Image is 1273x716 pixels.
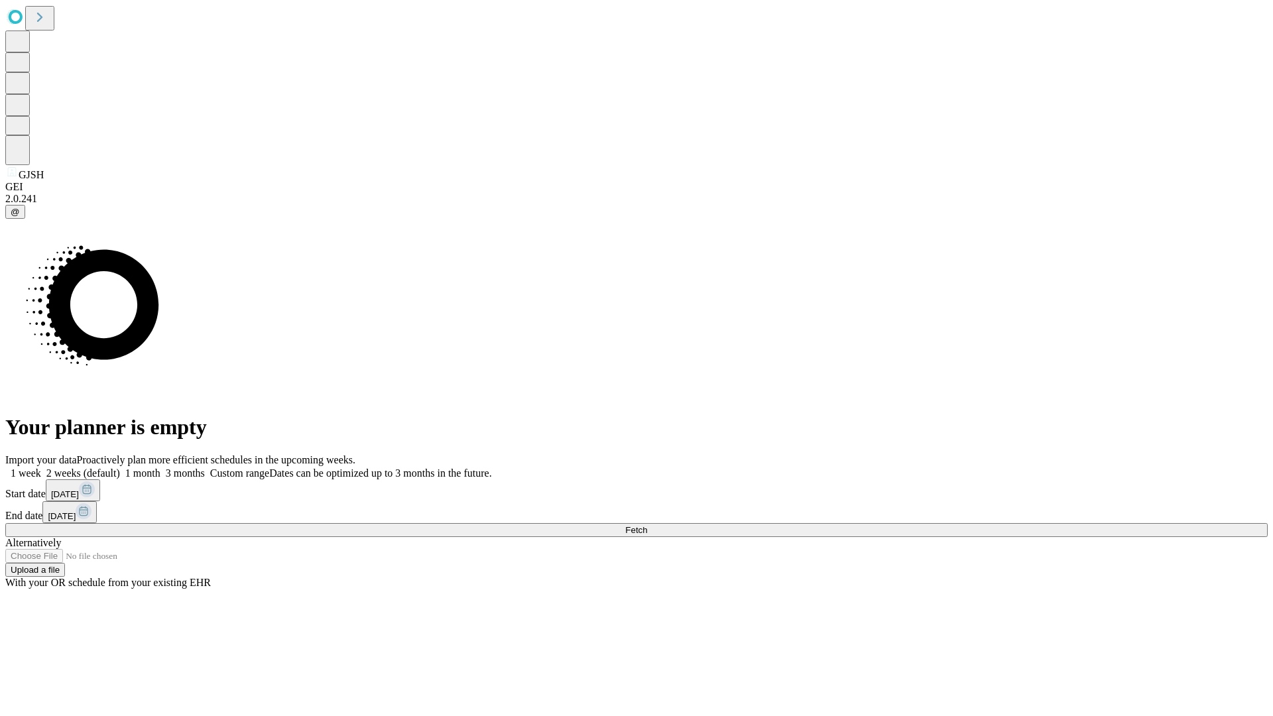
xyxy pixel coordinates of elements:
span: [DATE] [48,511,76,521]
span: 2 weeks (default) [46,467,120,479]
button: [DATE] [42,501,97,523]
span: 1 month [125,467,160,479]
button: @ [5,205,25,219]
div: End date [5,501,1268,523]
span: Import your data [5,454,77,465]
button: [DATE] [46,479,100,501]
div: Start date [5,479,1268,501]
div: 2.0.241 [5,193,1268,205]
span: Fetch [625,525,647,535]
span: [DATE] [51,489,79,499]
span: Dates can be optimized up to 3 months in the future. [269,467,491,479]
span: 3 months [166,467,205,479]
span: @ [11,207,20,217]
button: Upload a file [5,563,65,577]
span: Alternatively [5,537,61,548]
button: Fetch [5,523,1268,537]
h1: Your planner is empty [5,415,1268,440]
div: GEI [5,181,1268,193]
span: Custom range [210,467,269,479]
span: Proactively plan more efficient schedules in the upcoming weeks. [77,454,355,465]
span: 1 week [11,467,41,479]
span: With your OR schedule from your existing EHR [5,577,211,588]
span: GJSH [19,169,44,180]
